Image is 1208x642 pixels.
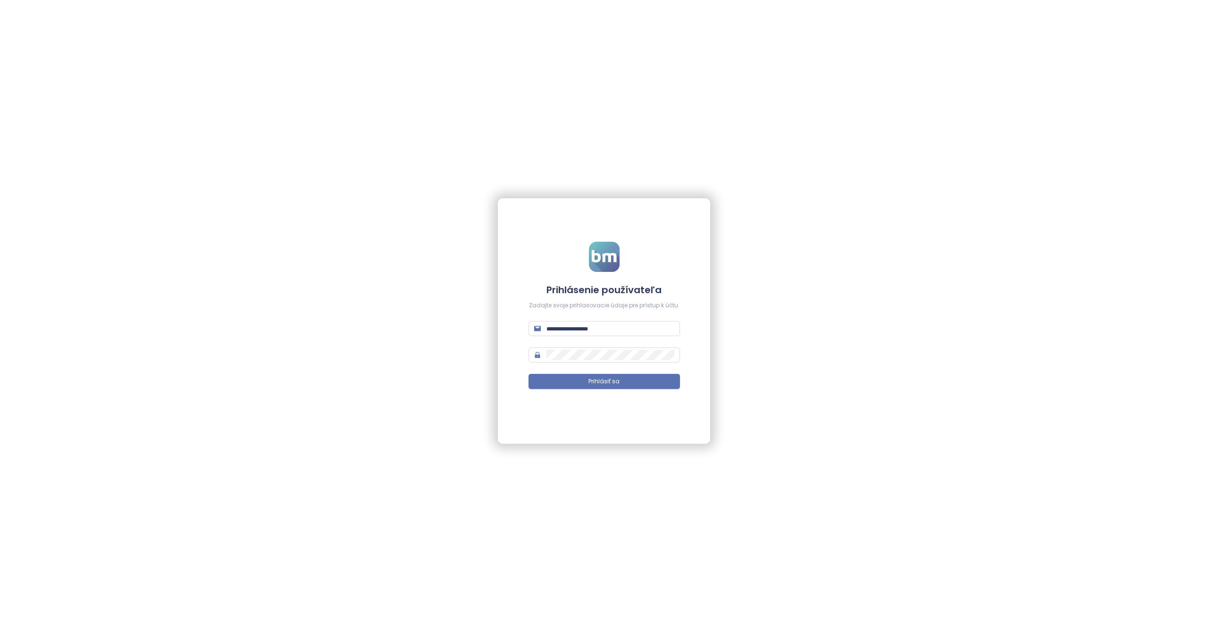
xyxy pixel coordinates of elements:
[588,377,620,386] span: Prihlásiť sa
[534,352,541,358] span: lock
[528,301,680,310] div: Zadajte svoje prihlasovacie údaje pre prístup k účtu.
[589,242,620,272] img: logo
[528,283,680,296] h4: Prihlásenie používateľa
[528,374,680,389] button: Prihlásiť sa
[534,325,541,332] span: mail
